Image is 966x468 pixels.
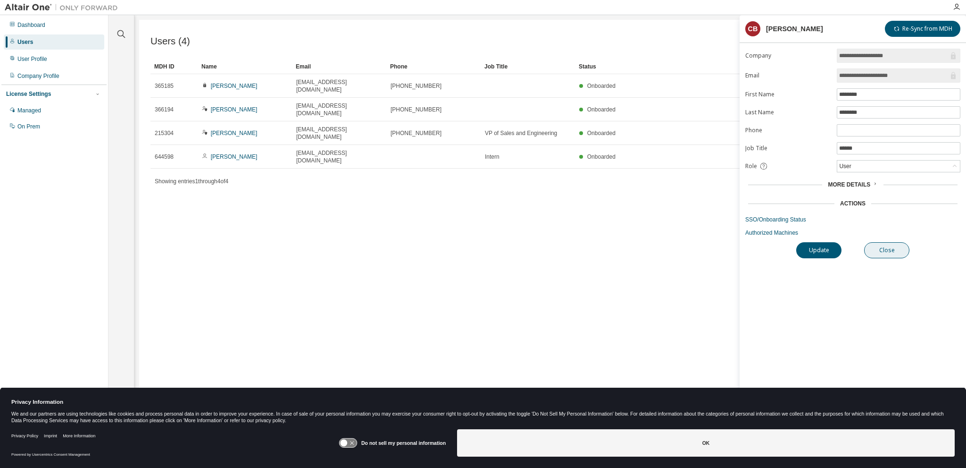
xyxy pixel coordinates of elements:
[155,106,174,113] span: 366194
[745,145,831,152] label: Job Title
[587,83,616,89] span: Onboarded
[296,149,382,164] span: [EMAIL_ADDRESS][DOMAIN_NAME]
[5,3,123,12] img: Altair One
[154,59,194,74] div: MDH ID
[17,72,59,80] div: Company Profile
[155,153,174,161] span: 644598
[17,107,41,114] div: Managed
[745,52,831,60] label: Company
[864,242,909,258] button: Close
[391,82,441,90] span: [PHONE_NUMBER]
[391,106,441,113] span: [PHONE_NUMBER]
[17,21,45,29] div: Dashboard
[211,153,258,160] a: [PERSON_NAME]
[587,153,616,160] span: Onboarded
[766,25,823,33] div: [PERSON_NAME]
[150,36,190,47] span: Users (4)
[587,106,616,113] span: Onboarded
[17,38,33,46] div: Users
[885,21,960,37] button: Re-Sync from MDH
[838,161,852,171] div: User
[155,129,174,137] span: 215304
[390,59,477,74] div: Phone
[17,55,47,63] div: User Profile
[485,153,500,161] span: Intern
[745,21,760,36] div: CB
[155,82,174,90] span: 365185
[745,229,960,237] a: Authorized Machines
[745,127,831,134] label: Phone
[296,126,382,141] span: [EMAIL_ADDRESS][DOMAIN_NAME]
[745,109,831,116] label: Last Name
[296,78,382,94] span: [EMAIL_ADDRESS][DOMAIN_NAME]
[837,161,960,172] div: User
[745,91,831,98] label: First Name
[484,59,571,74] div: Job Title
[6,90,51,98] div: License Settings
[579,59,901,74] div: Status
[201,59,288,74] div: Name
[211,106,258,113] a: [PERSON_NAME]
[211,130,258,136] a: [PERSON_NAME]
[296,59,383,74] div: Email
[155,178,228,185] span: Showing entries 1 through 4 of 4
[828,181,870,188] span: More Details
[485,129,557,137] span: VP of Sales and Engineering
[211,83,258,89] a: [PERSON_NAME]
[745,72,831,79] label: Email
[296,102,382,117] span: [EMAIL_ADDRESS][DOMAIN_NAME]
[840,200,866,207] div: Actions
[745,162,757,170] span: Role
[17,123,40,130] div: On Prem
[391,129,441,137] span: [PHONE_NUMBER]
[587,130,616,136] span: Onboarded
[745,216,960,223] a: SSO/Onboarding Status
[796,242,841,258] button: Update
